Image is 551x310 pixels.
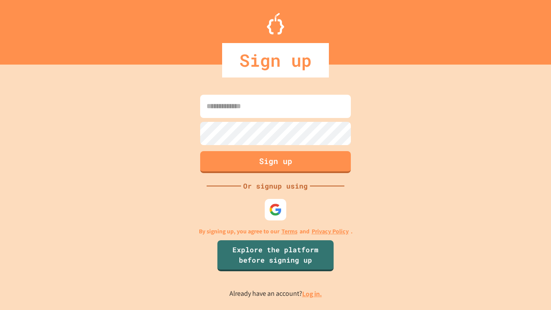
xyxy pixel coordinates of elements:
[200,151,351,173] button: Sign up
[269,203,282,216] img: google-icon.svg
[302,289,322,298] a: Log in.
[217,240,334,271] a: Explore the platform before signing up
[222,43,329,77] div: Sign up
[267,13,284,34] img: Logo.svg
[241,181,310,191] div: Or signup using
[282,227,297,236] a: Terms
[199,227,353,236] p: By signing up, you agree to our and .
[312,227,349,236] a: Privacy Policy
[229,288,322,299] p: Already have an account?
